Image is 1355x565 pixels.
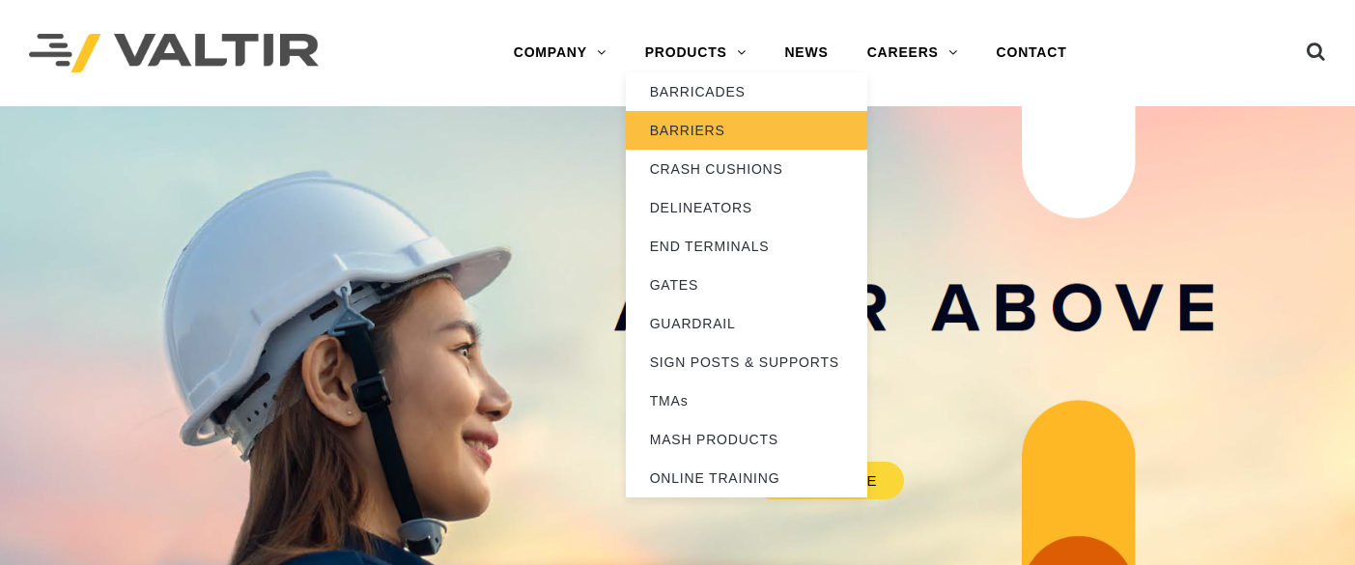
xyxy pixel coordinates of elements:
[626,343,867,381] a: SIGN POSTS & SUPPORTS
[626,188,867,227] a: DELINEATORS
[626,420,867,459] a: MASH PRODUCTS
[626,381,867,420] a: TMAs
[494,34,626,72] a: COMPANY
[626,459,867,497] a: ONLINE TRAINING
[765,34,847,72] a: NEWS
[626,266,867,304] a: GATES
[626,34,766,72] a: PRODUCTS
[848,34,977,72] a: CAREERS
[977,34,1087,72] a: CONTACT
[626,72,867,111] a: BARRICADES
[626,150,867,188] a: CRASH CUSHIONS
[626,111,867,150] a: BARRIERS
[626,227,867,266] a: END TERMINALS
[29,34,319,73] img: Valtir
[626,304,867,343] a: GUARDRAIL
